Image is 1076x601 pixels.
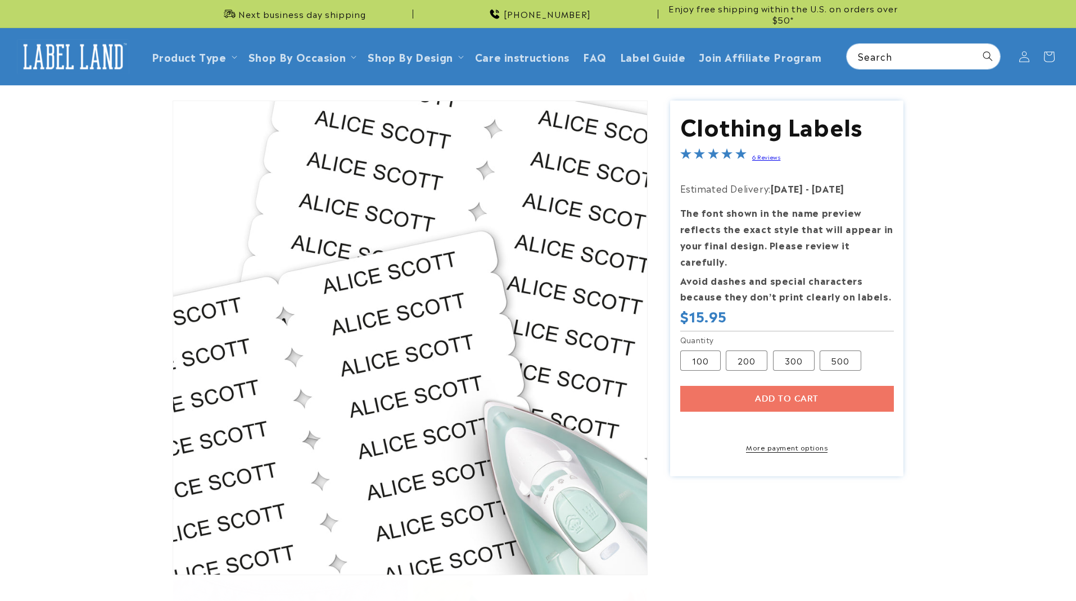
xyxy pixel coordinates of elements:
span: Label Guide [620,50,686,63]
span: Enjoy free shipping within the U.S. on orders over $50* [663,3,903,25]
strong: The font shown in the name preview reflects the exact style that will appear in your final design... [680,206,893,267]
span: Next business day shipping [238,8,366,20]
button: Search [975,44,1000,69]
a: Shop By Design [368,49,453,64]
label: 200 [726,350,767,371]
strong: - [806,181,810,195]
a: 6 Reviews [752,153,780,161]
a: More payment options [680,442,894,452]
span: [PHONE_NUMBER] [504,8,591,20]
label: 100 [680,350,721,371]
h1: Clothing Labels [680,111,894,140]
summary: Product Type [145,43,242,70]
img: Label Land [17,39,129,74]
label: 500 [820,350,861,371]
span: $15.95 [680,307,727,325]
a: Label Guide [613,43,693,70]
a: FAQ [576,43,613,70]
p: Estimated Delivery: [680,180,894,197]
a: Care instructions [468,43,576,70]
span: Shop By Occasion [248,50,346,63]
legend: Quantity [680,334,715,345]
span: Care instructions [475,50,569,63]
strong: [DATE] [812,181,844,195]
summary: Shop By Occasion [242,43,361,70]
strong: [DATE] [771,181,803,195]
label: 300 [773,350,815,371]
span: FAQ [583,50,607,63]
strong: Avoid dashes and special characters because they don’t print clearly on labels. [680,274,892,303]
span: 4.8-star overall rating [680,149,747,163]
a: Join Affiliate Program [692,43,828,70]
span: Join Affiliate Program [699,50,821,63]
summary: Shop By Design [361,43,468,70]
a: Product Type [152,49,227,64]
a: Label Land [13,35,134,78]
